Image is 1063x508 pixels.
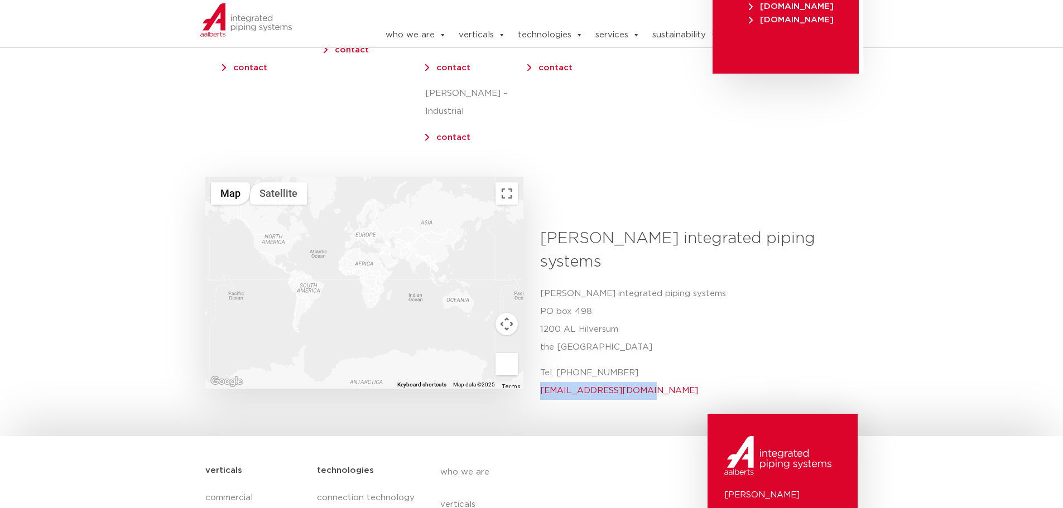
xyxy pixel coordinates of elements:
[496,313,518,335] button: Map camera controls
[496,182,518,205] button: Toggle fullscreen view
[746,16,836,24] a: [DOMAIN_NAME]
[540,285,850,356] p: [PERSON_NAME] integrated piping systems PO box 498 1200 AL Hilversum the [GEOGRAPHIC_DATA]
[352,6,858,24] nav: Menu
[335,46,369,54] a: contact
[540,364,850,400] p: Tel. [PHONE_NUMBER]
[208,374,245,389] a: Open this area in Google Maps (opens a new window)
[595,24,640,46] a: services
[749,2,834,11] span: [DOMAIN_NAME]
[208,374,245,389] img: Google
[502,384,520,389] a: Terms (opens in new tab)
[425,85,527,120] p: [PERSON_NAME] – Industrial
[540,227,850,274] h3: [PERSON_NAME] integrated piping systems
[749,16,834,24] span: [DOMAIN_NAME]
[436,133,470,142] a: contact
[518,24,583,46] a: technologies
[205,462,242,480] h5: verticals
[538,64,573,72] a: contact
[746,2,836,11] a: [DOMAIN_NAME]
[459,24,506,46] a: verticals
[436,64,470,72] a: contact
[453,381,495,388] span: Map data ©2025
[211,182,250,205] button: Show street map
[440,456,644,488] a: who we are
[652,24,718,46] a: sustainability
[317,462,374,480] h5: technologies
[496,353,518,375] button: Drag Pegman onto the map to open Street View
[397,381,446,389] button: Keyboard shortcuts
[386,24,446,46] a: who we are
[233,64,267,72] a: contact
[250,182,307,205] button: Show satellite imagery
[540,386,698,395] a: [EMAIL_ADDRESS][DOMAIN_NAME]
